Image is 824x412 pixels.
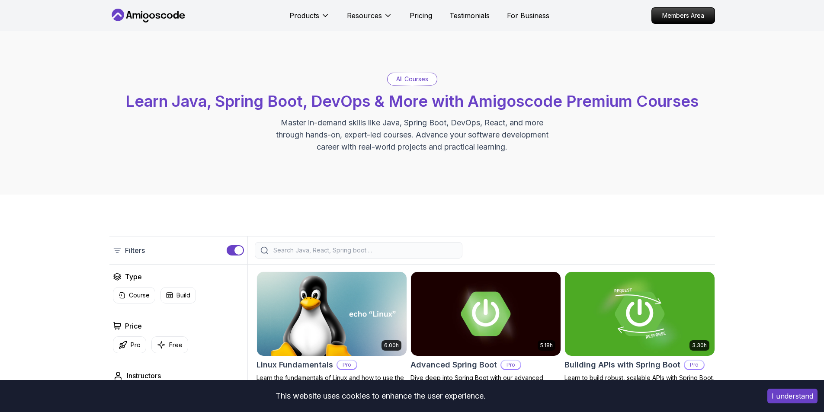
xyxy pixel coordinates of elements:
p: Course [129,291,150,300]
p: Dive deep into Spring Boot with our advanced course, designed to take your skills from intermedia... [410,374,561,399]
img: Linux Fundamentals card [257,272,407,356]
p: All Courses [396,75,428,83]
p: Learn the fundamentals of Linux and how to use the command line [256,374,407,391]
h2: Building APIs with Spring Boot [564,359,680,371]
p: 5.18h [540,342,553,349]
span: Learn Java, Spring Boot, DevOps & More with Amigoscode Premium Courses [125,92,699,111]
a: Testimonials [449,10,490,21]
img: Building APIs with Spring Boot card [565,272,715,356]
button: Pro [113,336,146,353]
a: Building APIs with Spring Boot card3.30hBuilding APIs with Spring BootProLearn to build robust, s... [564,271,715,399]
a: For Business [507,10,549,21]
p: Pro [501,361,520,369]
button: Course [113,287,155,303]
p: 3.30h [692,342,707,349]
button: Free [151,336,188,353]
p: Pro [685,361,704,369]
h2: Advanced Spring Boot [410,359,497,371]
p: Products [289,10,319,21]
img: Advanced Spring Boot card [411,272,561,356]
p: Build [176,291,190,300]
a: Linux Fundamentals card6.00hLinux FundamentalsProLearn the fundamentals of Linux and how to use t... [256,271,407,391]
a: Members Area [651,7,715,24]
p: Master in-demand skills like Java, Spring Boot, DevOps, React, and more through hands-on, expert-... [267,117,558,153]
p: Pro [337,361,356,369]
p: Members Area [652,8,715,23]
h2: Instructors [127,370,161,381]
a: Advanced Spring Boot card5.18hAdvanced Spring BootProDive deep into Spring Boot with our advanced... [410,271,561,399]
button: Resources [347,10,392,28]
a: Pricing [410,10,432,21]
h2: Price [125,321,142,331]
div: This website uses cookies to enhance the user experience. [6,386,754,406]
h2: Type [125,271,142,282]
button: Accept cookies [767,389,818,403]
p: Free [169,341,183,349]
p: Filters [125,245,145,256]
p: Resources [347,10,382,21]
button: Build [160,287,196,303]
button: Products [289,10,330,28]
input: Search Java, React, Spring boot ... [272,246,457,255]
p: 6.00h [384,342,399,349]
p: Learn to build robust, scalable APIs with Spring Boot, mastering REST principles, JSON handling, ... [564,374,715,399]
p: Pro [131,341,141,349]
h2: Linux Fundamentals [256,359,333,371]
